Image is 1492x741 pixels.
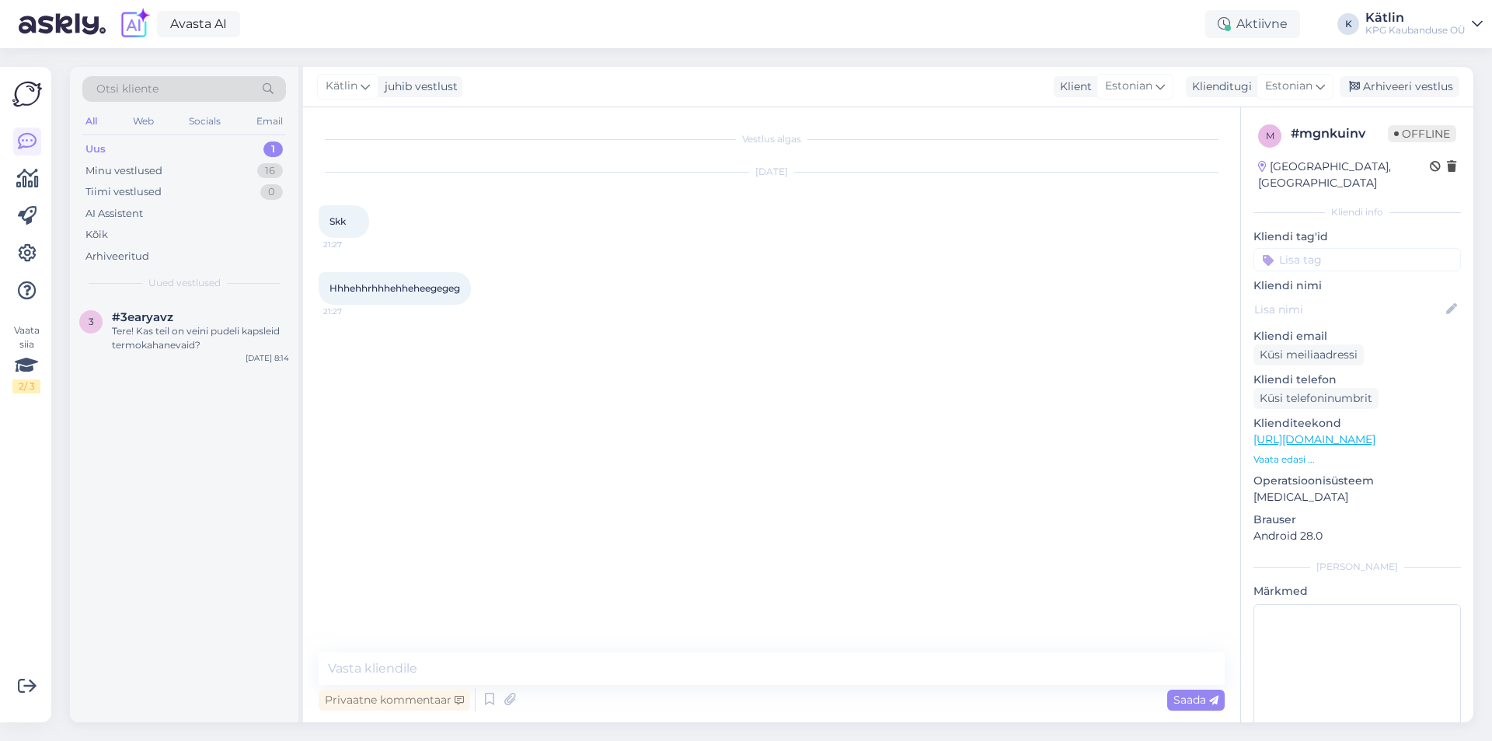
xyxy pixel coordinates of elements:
img: Askly Logo [12,79,42,109]
div: Küsi telefoninumbrit [1253,388,1379,409]
span: Saada [1173,693,1218,707]
div: Privaatne kommentaar [319,690,470,711]
div: juhib vestlust [378,79,458,95]
div: [GEOGRAPHIC_DATA], [GEOGRAPHIC_DATA] [1258,159,1430,191]
div: Minu vestlused [85,163,162,179]
input: Lisa tag [1253,248,1461,271]
p: [MEDICAL_DATA] [1253,489,1461,505]
div: Aktiivne [1205,10,1300,38]
div: Vaata siia [12,323,40,393]
div: [DATE] [319,165,1225,179]
div: AI Assistent [85,206,143,222]
img: explore-ai [118,8,151,40]
div: All [82,111,100,131]
div: Arhiveeri vestlus [1340,76,1459,97]
div: Vestlus algas [319,132,1225,146]
p: Kliendi tag'id [1253,229,1461,245]
p: Kliendi telefon [1253,372,1461,388]
input: Lisa nimi [1254,301,1443,318]
div: [PERSON_NAME] [1253,560,1461,574]
a: [URL][DOMAIN_NAME] [1253,432,1375,446]
div: Socials [186,111,224,131]
p: Kliendi email [1253,328,1461,344]
div: KPG Kaubanduse OÜ [1365,24,1466,37]
p: Märkmed [1253,583,1461,599]
div: Klient [1054,79,1092,95]
div: K [1337,13,1359,35]
span: #3earyavz [112,310,173,324]
span: 21:27 [323,239,382,250]
div: Kliendi info [1253,205,1461,219]
div: Tiimi vestlused [85,184,162,200]
div: Arhiveeritud [85,249,149,264]
div: 1 [263,142,283,157]
span: m [1266,130,1274,142]
span: Skk [329,215,346,227]
div: 16 [257,163,283,179]
div: Web [130,111,157,131]
a: Avasta AI [157,11,240,37]
p: Operatsioonisüsteem [1253,473,1461,489]
p: Brauser [1253,512,1461,528]
div: 0 [260,184,283,200]
div: 2 / 3 [12,379,40,393]
div: Kätlin [1365,12,1466,24]
span: Otsi kliente [96,81,159,97]
p: Kliendi nimi [1253,278,1461,294]
span: Estonian [1105,78,1152,95]
p: Klienditeekond [1253,415,1461,432]
div: Tere! Kas teil on veini pudeli kapsleid termokahanevaid? [112,324,289,352]
div: Küsi meiliaadressi [1253,344,1364,365]
div: Email [253,111,286,131]
span: 3 [89,316,94,327]
span: Hhhehhrhhhehheheegegeg [329,282,460,294]
a: KätlinKPG Kaubanduse OÜ [1365,12,1483,37]
div: # mgnkuinv [1291,124,1388,143]
p: Vaata edasi ... [1253,453,1461,467]
div: Kõik [85,227,108,243]
div: [DATE] 8:14 [246,352,289,364]
span: Kätlin [326,78,357,95]
span: Offline [1388,125,1456,142]
div: Uus [85,142,106,157]
p: Android 28.0 [1253,528,1461,544]
div: Klienditugi [1186,79,1252,95]
span: 21:27 [323,306,382,317]
span: Uued vestlused [148,276,221,290]
span: Estonian [1265,78,1312,95]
